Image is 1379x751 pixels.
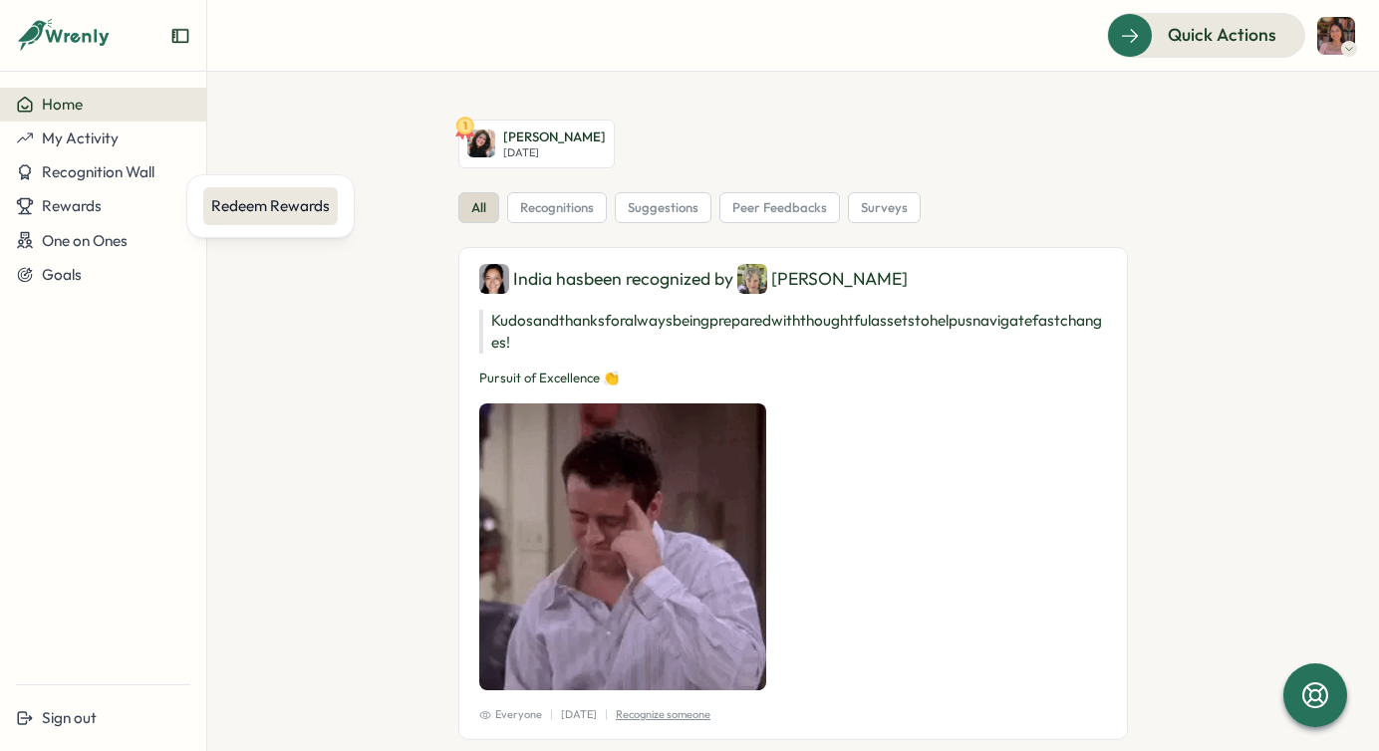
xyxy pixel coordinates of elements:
div: India has been recognized by [479,264,1107,294]
span: Rewards [42,196,102,215]
a: 1Emily Rowe[PERSON_NAME][DATE] [458,120,615,168]
p: Recognize someone [616,706,710,723]
img: Shreya Chatterjee [1317,17,1355,55]
p: | [605,706,608,723]
p: | [550,706,553,723]
span: Goals [42,265,82,284]
span: Sign out [42,708,97,727]
p: [DATE] [503,146,606,159]
p: [PERSON_NAME] [503,128,606,146]
text: 1 [463,119,467,132]
span: surveys [861,199,908,217]
span: Recognition Wall [42,162,154,181]
span: all [471,199,486,217]
div: Redeem Rewards [211,195,330,217]
p: Kudos and thanks for always being prepared with thoughtful assets to help us navigate fast changes! [479,310,1107,354]
img: Emily Rowe [467,129,495,157]
span: Home [42,95,83,114]
span: recognitions [520,199,594,217]
span: My Activity [42,128,119,147]
img: Lisa Warner [737,264,767,294]
button: Quick Actions [1107,13,1305,57]
span: Quick Actions [1168,22,1276,48]
span: peer feedbacks [732,199,827,217]
div: [PERSON_NAME] [737,264,908,294]
span: suggestions [628,199,698,217]
button: Expand sidebar [170,26,190,46]
p: Pursuit of Excellence 👏 [479,370,1107,387]
img: India Bastien [479,264,509,294]
img: Recognition Image [479,403,766,690]
p: [DATE] [561,706,597,723]
a: Redeem Rewards [203,187,338,225]
span: Everyone [479,706,542,723]
span: One on Ones [42,231,128,250]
